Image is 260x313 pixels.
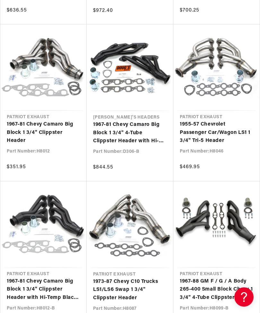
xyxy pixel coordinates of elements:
[7,277,80,302] a: 1967-81 Chevy Camaro Big Block 1 3/4" Clippster Header with Hi-Temp Black Coating
[180,277,253,302] a: 1967-88 GM F / G / A Body 265-400 Small Block Chevy 1 3/4" 4-Tube Clippster Header with Hi-Temp B...
[180,120,253,145] a: 1955-57 Chevrolet Passenger Car/Wagon LS1 1 3/4" Tri-5 Header
[7,120,80,145] a: 1967-81 Chevy Camaro Big Block 1 3/4" Clippster Header
[93,121,167,145] a: 1967-81 Chevy Camaro Big Block 1 3/4" 4-Tube Clippster Header with Hi-Temp Black Coating
[93,278,167,302] a: 1973-87 Chevy C10 Trucks LS1/LS6 Swap 1 3/4" Clippster Header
